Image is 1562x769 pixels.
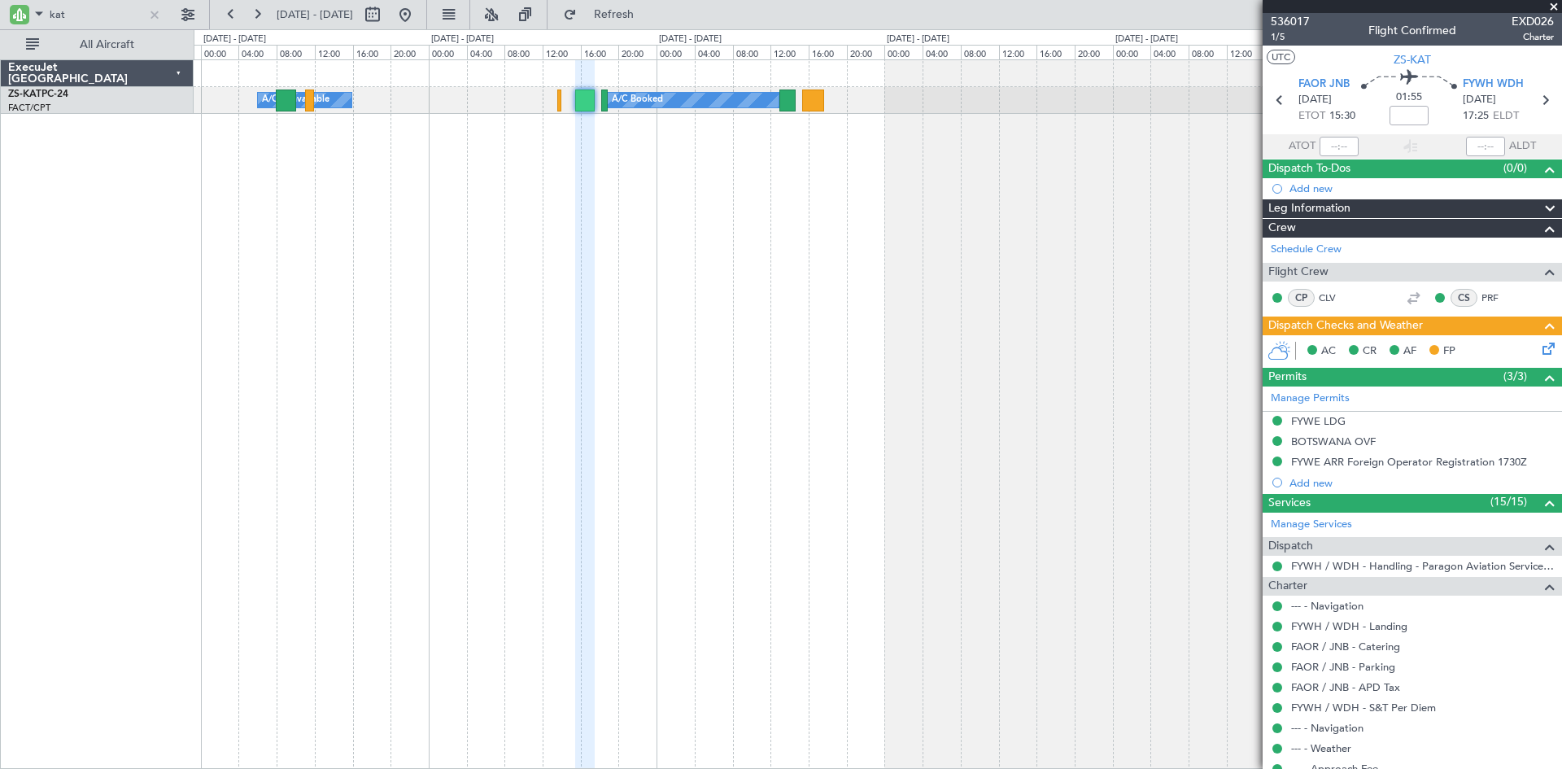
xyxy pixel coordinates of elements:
[1115,33,1178,46] div: [DATE] - [DATE]
[1271,13,1310,30] span: 536017
[1268,219,1296,238] span: Crew
[1291,701,1436,714] a: FYWH / WDH - S&T Per Diem
[1320,137,1359,156] input: --:--
[1288,289,1315,307] div: CP
[884,45,923,59] div: 00:00
[809,45,847,59] div: 16:00
[1493,108,1519,125] span: ELDT
[1291,599,1363,613] a: --- - Navigation
[1268,368,1307,387] span: Permits
[1268,263,1329,282] span: Flight Crew
[1291,660,1395,674] a: FAOR / JNB - Parking
[1268,494,1311,513] span: Services
[42,39,172,50] span: All Aircraft
[1319,291,1355,305] a: CLV
[1463,108,1489,125] span: 17:25
[8,90,41,99] span: ZS-KAT
[923,45,961,59] div: 04:00
[1268,317,1423,335] span: Dispatch Checks and Weather
[1268,159,1350,178] span: Dispatch To-Dos
[1512,13,1554,30] span: EXD026
[1075,45,1113,59] div: 20:00
[431,33,494,46] div: [DATE] - [DATE]
[887,33,949,46] div: [DATE] - [DATE]
[1267,50,1295,64] button: UTC
[1443,343,1455,360] span: FP
[847,45,885,59] div: 20:00
[1113,45,1151,59] div: 00:00
[1463,76,1524,93] span: FYWH WDH
[262,88,329,112] div: A/C Unavailable
[770,45,809,59] div: 12:00
[612,88,663,112] div: A/C Booked
[1268,577,1307,596] span: Charter
[1503,159,1527,177] span: (0/0)
[1271,391,1350,407] a: Manage Permits
[277,45,315,59] div: 08:00
[1363,343,1377,360] span: CR
[201,45,239,59] div: 00:00
[353,45,391,59] div: 16:00
[8,90,68,99] a: ZS-KATPC-24
[1150,45,1189,59] div: 04:00
[1291,640,1400,653] a: FAOR / JNB - Catering
[733,45,771,59] div: 08:00
[1329,108,1355,125] span: 15:30
[618,45,657,59] div: 20:00
[1291,559,1554,573] a: FYWH / WDH - Handling - Paragon Aviation Services (Pty) Ltd
[1396,90,1422,106] span: 01:55
[999,45,1037,59] div: 12:00
[1298,76,1350,93] span: FAOR JNB
[238,45,277,59] div: 04:00
[580,9,648,20] span: Refresh
[1298,92,1332,108] span: [DATE]
[429,45,467,59] div: 00:00
[467,45,505,59] div: 04:00
[1481,291,1518,305] a: PRF
[657,45,695,59] div: 00:00
[1189,45,1227,59] div: 08:00
[8,102,50,114] a: FACT/CPT
[1036,45,1075,59] div: 16:00
[1291,455,1527,469] div: FYWE ARR Foreign Operator Registration 1730Z
[504,45,543,59] div: 08:00
[695,45,733,59] div: 04:00
[1289,138,1315,155] span: ATOT
[203,33,266,46] div: [DATE] - [DATE]
[1463,92,1496,108] span: [DATE]
[1394,51,1431,68] span: ZS-KAT
[1291,414,1346,428] div: FYWE LDG
[1321,343,1336,360] span: AC
[1289,476,1554,490] div: Add new
[1291,680,1400,694] a: FAOR / JNB - APD Tax
[961,45,999,59] div: 08:00
[1509,138,1536,155] span: ALDT
[1291,741,1351,755] a: --- - Weather
[1451,289,1477,307] div: CS
[1289,181,1554,195] div: Add new
[277,7,353,22] span: [DATE] - [DATE]
[1271,30,1310,44] span: 1/5
[556,2,653,28] button: Refresh
[1368,22,1456,39] div: Flight Confirmed
[543,45,581,59] div: 12:00
[659,33,722,46] div: [DATE] - [DATE]
[581,45,619,59] div: 16:00
[1298,108,1325,125] span: ETOT
[1291,435,1376,448] div: BOTSWANA OVF
[1512,30,1554,44] span: Charter
[1268,199,1350,218] span: Leg Information
[1271,242,1342,258] a: Schedule Crew
[1403,343,1416,360] span: AF
[1268,537,1313,556] span: Dispatch
[315,45,353,59] div: 12:00
[1490,493,1527,510] span: (15/15)
[1291,721,1363,735] a: --- - Navigation
[50,2,143,27] input: A/C (Reg. or Type)
[1291,619,1407,633] a: FYWH / WDH - Landing
[1271,517,1352,533] a: Manage Services
[1227,45,1265,59] div: 12:00
[390,45,429,59] div: 20:00
[1503,368,1527,385] span: (3/3)
[18,32,177,58] button: All Aircraft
